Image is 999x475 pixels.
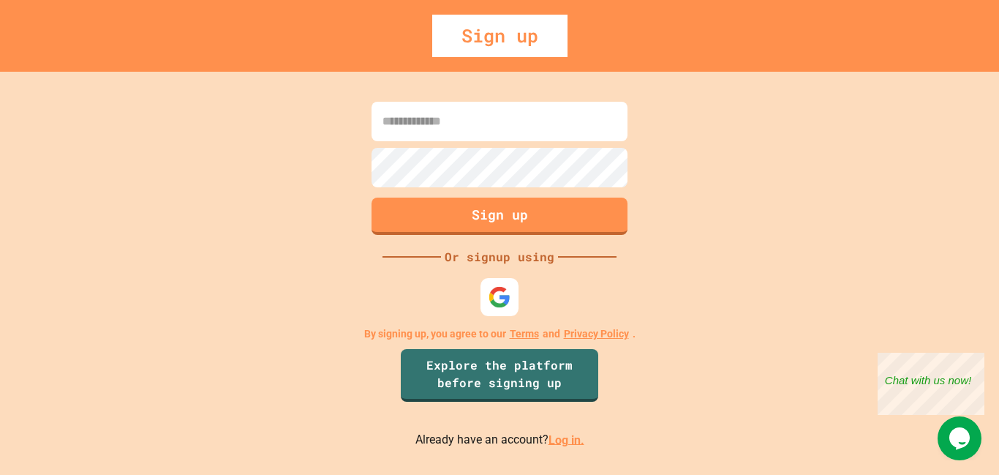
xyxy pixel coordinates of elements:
a: Log in. [548,433,584,446]
p: Already have an account? [415,431,584,449]
p: By signing up, you agree to our and . [364,326,636,342]
a: Explore the platform before signing up [401,349,598,402]
img: google-icon.svg [488,285,510,308]
a: Privacy Policy [564,326,629,342]
button: Sign up [372,198,627,235]
iframe: chat widget [878,353,984,415]
div: Sign up [432,15,568,57]
div: Or signup using [441,248,558,266]
iframe: chat widget [938,416,984,460]
a: Terms [510,326,539,342]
